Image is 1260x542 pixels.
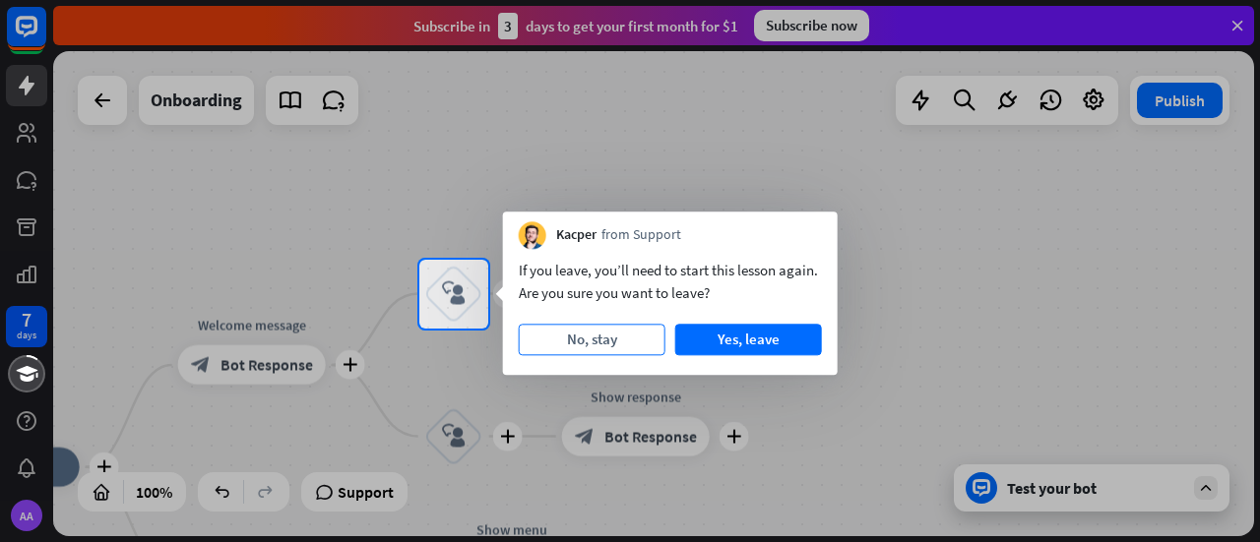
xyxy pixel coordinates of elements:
[16,8,75,67] button: Open LiveChat chat widget
[675,324,822,355] button: Yes, leave
[442,282,466,306] i: block_user_input
[601,226,681,246] span: from Support
[556,226,597,246] span: Kacper
[519,324,665,355] button: No, stay
[519,259,822,304] div: If you leave, you’ll need to start this lesson again. Are you sure you want to leave?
